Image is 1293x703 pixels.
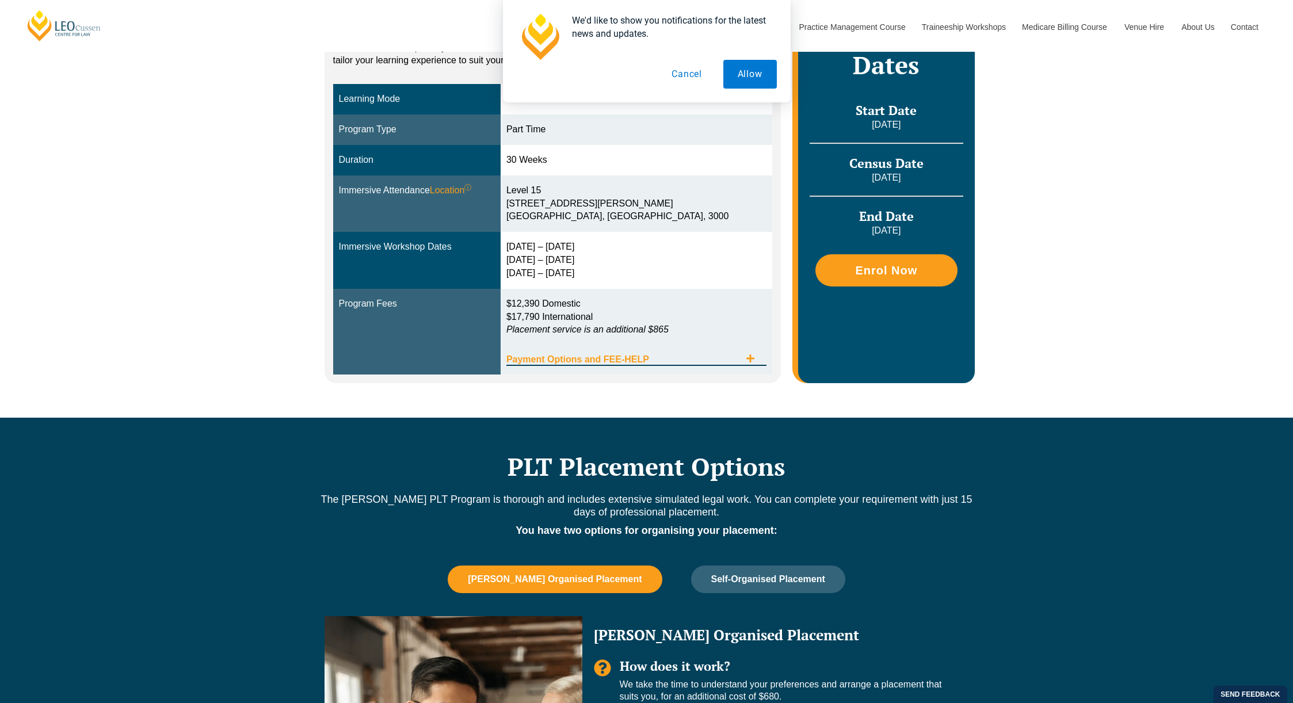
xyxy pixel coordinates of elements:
div: Immersive Workshop Dates [339,240,495,254]
img: notification icon [517,14,563,60]
span: Location [430,184,472,197]
span: Enrol Now [855,265,917,276]
em: Placement service is an additional $865 [506,324,669,334]
span: Payment Options and FEE-HELP [506,355,740,364]
strong: You have two options for organising your placement: [516,525,777,536]
span: $17,790 International [506,312,593,322]
p: [DATE] [810,224,963,237]
button: Allow [723,60,777,89]
span: $12,390 Domestic [506,299,581,308]
div: Immersive Attendance [339,184,495,197]
span: Self-Organised Placement [711,574,825,584]
div: 30 Weeks [506,154,766,167]
h2: [PERSON_NAME] Organised Placement [594,628,958,642]
div: Part Time [506,123,766,136]
p: [DATE] [810,171,963,184]
div: Program Type [339,123,495,136]
span: End Date [859,208,914,224]
p: [DATE] [810,119,963,131]
p: We take the time to understand your preferences and arrange a placement that suits you, for an ad... [620,679,958,703]
a: Enrol Now [815,254,957,286]
span: [PERSON_NAME] Organised Placement [468,574,642,584]
div: Level 15 [STREET_ADDRESS][PERSON_NAME] [GEOGRAPHIC_DATA], [GEOGRAPHIC_DATA], 3000 [506,184,766,224]
span: Start Date [856,102,917,119]
p: The [PERSON_NAME] PLT Program is thorough and includes extensive simulated legal work. You can co... [319,493,975,518]
span: How does it work? [620,658,730,674]
span: Census Date [849,155,924,171]
div: We'd like to show you notifications for the latest news and updates. [563,14,777,40]
h2: PLT Placement Options [319,452,975,481]
div: Program Fees [339,297,495,311]
sup: ⓘ [464,184,471,192]
div: [DATE] – [DATE] [DATE] – [DATE] [DATE] – [DATE] [506,240,766,280]
button: Cancel [657,60,716,89]
div: Duration [339,154,495,167]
